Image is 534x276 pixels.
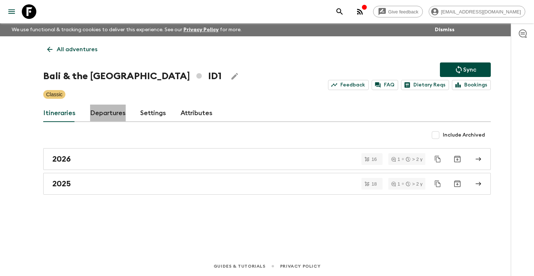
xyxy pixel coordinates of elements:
[52,154,71,164] h2: 2026
[406,182,422,186] div: > 2 y
[90,105,126,122] a: Departures
[431,153,444,166] button: Duplicate
[52,179,71,188] h2: 2025
[227,69,242,84] button: Edit Adventure Title
[4,4,19,19] button: menu
[328,80,369,90] a: Feedback
[214,262,266,270] a: Guides & Tutorials
[429,6,525,17] div: [EMAIL_ADDRESS][DOMAIN_NAME]
[433,25,456,35] button: Dismiss
[46,91,62,98] p: Classic
[463,65,476,74] p: Sync
[43,173,491,195] a: 2025
[43,69,222,84] h1: Bali & the [GEOGRAPHIC_DATA] ID1
[401,80,449,90] a: Dietary Reqs
[406,157,422,162] div: > 2 y
[437,9,525,15] span: [EMAIL_ADDRESS][DOMAIN_NAME]
[431,177,444,190] button: Duplicate
[373,6,423,17] a: Give feedback
[183,27,219,32] a: Privacy Policy
[181,105,213,122] a: Attributes
[57,45,97,54] p: All adventures
[9,23,244,36] p: We use functional & tracking cookies to deliver this experience. See our for more.
[372,80,398,90] a: FAQ
[384,9,422,15] span: Give feedback
[367,157,381,162] span: 16
[43,105,76,122] a: Itineraries
[140,105,166,122] a: Settings
[332,4,347,19] button: search adventures
[391,157,400,162] div: 1
[443,131,485,139] span: Include Archived
[367,182,381,186] span: 18
[450,152,465,166] button: Archive
[391,182,400,186] div: 1
[43,42,101,57] a: All adventures
[452,80,491,90] a: Bookings
[440,62,491,77] button: Sync adventure departures to the booking engine
[450,176,465,191] button: Archive
[280,262,320,270] a: Privacy Policy
[43,148,491,170] a: 2026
